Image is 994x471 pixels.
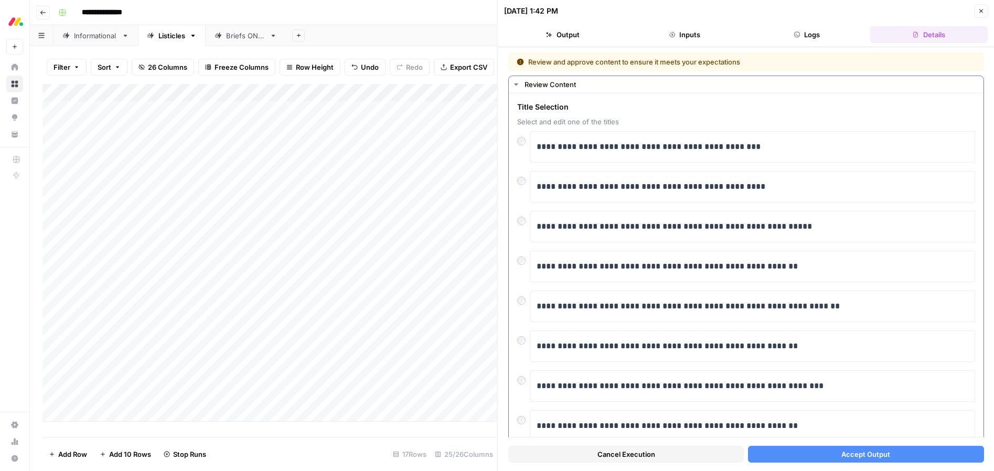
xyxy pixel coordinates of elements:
button: Add Row [42,446,93,463]
a: Listicles [138,25,206,46]
img: Monday.com Logo [6,12,25,31]
span: Select and edit one of the titles [517,116,975,127]
a: Your Data [6,126,23,143]
span: Filter [54,62,70,72]
button: Workspace: Monday.com [6,8,23,35]
button: Cancel Execution [508,446,744,463]
span: Row Height [296,62,334,72]
button: Sort [91,59,127,76]
button: Logs [748,26,866,43]
button: Undo [345,59,386,76]
span: Add 10 Rows [109,449,151,459]
button: Export CSV [434,59,494,76]
a: Opportunities [6,109,23,126]
div: [DATE] 1:42 PM [504,6,558,16]
span: Freeze Columns [215,62,269,72]
span: Accept Output [841,449,890,459]
button: Help + Support [6,450,23,467]
div: 25/26 Columns [431,446,497,463]
button: Output [504,26,622,43]
a: Browse [6,76,23,92]
span: Undo [361,62,379,72]
div: Review and approve content to ensure it meets your expectations [517,57,858,67]
div: Review Content [525,79,977,90]
span: 26 Columns [148,62,187,72]
button: Review Content [509,76,984,93]
span: Redo [406,62,423,72]
button: Add 10 Rows [93,446,157,463]
a: Informational [54,25,138,46]
button: Row Height [280,59,340,76]
button: Filter [47,59,87,76]
div: Informational [74,30,117,41]
span: Add Row [58,449,87,459]
button: Redo [390,59,430,76]
button: Freeze Columns [198,59,275,76]
span: Export CSV [450,62,487,72]
a: Settings [6,416,23,433]
a: Briefs ONLY [206,25,286,46]
div: 17 Rows [389,446,431,463]
button: Details [870,26,988,43]
a: Insights [6,92,23,109]
span: Stop Runs [173,449,206,459]
span: Title Selection [517,102,975,112]
span: Cancel Execution [597,449,655,459]
div: Listicles [158,30,185,41]
button: Stop Runs [157,446,212,463]
a: Home [6,59,23,76]
a: Usage [6,433,23,450]
span: Sort [98,62,111,72]
button: 26 Columns [132,59,194,76]
button: Inputs [626,26,744,43]
div: Briefs ONLY [226,30,265,41]
button: Accept Output [748,446,984,463]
